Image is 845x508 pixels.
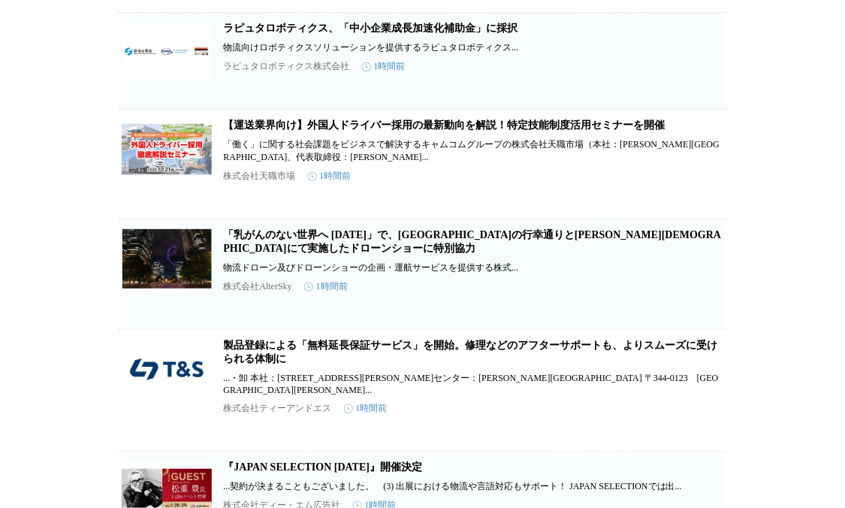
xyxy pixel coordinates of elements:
time: 1時間前 [344,402,388,415]
p: 株式会社天職市場 [224,170,296,183]
time: 1時間前 [304,280,348,293]
a: ラピュタロボティクス、「中小企業成長加速化補助金」に採択 [224,23,518,34]
p: ...・卸 本社：[STREET_ADDRESS][PERSON_NAME]センター：[PERSON_NAME][GEOGRAPHIC_DATA] 〒344-0123 [GEOGRAPHIC_D... [224,372,724,396]
img: 製品登録による「無料延長保証サービス」を開始。修理などのアフターサポートも、よりスムーズに受けられる体制に [122,339,212,399]
p: 物流ドローン及びドローンショーの企画・運航サービスを提供する株式... [224,262,724,274]
p: 株式会社ティーアンドエス [224,402,332,415]
img: 「乳がんのない世界へ 2025」で、東京駅前の行幸通りと音羽山 清水寺にて実施したドローンショーに特別協力 [122,228,212,289]
time: 1時間前 [308,170,352,183]
img: ラピュタロボティクス、「中小企業成長加速化補助金」に採択 [122,22,212,82]
a: 「乳がんのない世界へ [DATE]」で、[GEOGRAPHIC_DATA]の行幸通りと[PERSON_NAME][DEMOGRAPHIC_DATA]にて実施したドローンショーに特別協力 [224,229,722,254]
p: ラピュタロボティクス株式会社 [224,60,350,73]
p: 「働く」に関する社会課題をビジネスで解決するキャムコムグループの株式会社天職市場（本社：[PERSON_NAME][GEOGRAPHIC_DATA]、代表取締役：[PERSON_NAME]... [224,138,724,164]
a: 【運送業界向け】外国人ドライバー採用の最新動向を解説！特定技能制度活用セミナーを開催 [224,119,665,131]
p: ...契約が決まることもございました。 (3) 出展における物流や言語対応もサポート！ JAPAN SELECTIONでは出... [224,480,724,493]
p: 物流向けロボティクスソリューションを提供するラピュタロボティクス... [224,41,724,54]
a: 『JAPAN SELECTION [DATE]』開催決定 [224,461,423,473]
a: 製品登録による「無料延長保証サービス」を開始。修理などのアフターサポートも、よりスムーズに受けられる体制に [224,340,718,364]
time: 1時間前 [362,60,406,73]
p: 株式会社AlterSky [224,280,292,293]
img: 【運送業界向け】外国人ドライバー採用の最新動向を解説！特定技能制度活用セミナーを開催 [122,119,212,179]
